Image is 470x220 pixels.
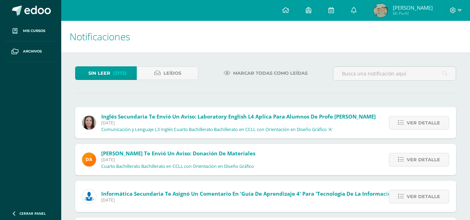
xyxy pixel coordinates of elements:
[23,28,45,34] span: Mis cursos
[137,66,198,80] a: Leídos
[101,120,376,126] span: [DATE]
[101,113,376,120] span: Inglés Secundaria te envió un aviso: Laboratory English L4 Aplica para alumnos de profe [PERSON_N...
[374,3,388,17] img: 7e96c599dc59bbbb4f30c2d78f6b81ba.png
[101,197,453,203] span: [DATE]
[23,49,42,54] span: Archivos
[101,150,255,157] span: [PERSON_NAME] te envió un aviso: Donación de Materiales
[407,153,440,166] span: Ver detalle
[407,190,440,203] span: Ver detalle
[101,127,333,132] p: Comunicación y Lenguaje L3 Inglés Cuarto Bachillerato Bachillerato en CCLL con Orientación en Dis...
[82,116,96,130] img: 8af0450cf43d44e38c4a1497329761f3.png
[407,116,440,129] span: Ver detalle
[333,67,456,80] input: Busca una notificación aquí
[82,153,96,166] img: f9d34ca01e392badc01b6cd8c48cabbd.png
[164,67,181,80] span: Leídos
[88,67,110,80] span: Sin leer
[82,189,96,203] img: 6ed6846fa57649245178fca9fc9a58dd.png
[101,164,254,169] p: Cuarto Bachillerato Bachillerato en CCLL con Orientación en Diseño Gráfico
[101,157,255,163] span: [DATE]
[70,30,130,43] span: Notificaciones
[233,67,308,80] span: Marcar todas como leídas
[113,67,127,80] span: (3172)
[6,21,56,41] a: Mis cursos
[393,4,433,11] span: [PERSON_NAME]
[215,66,316,80] a: Marcar todas como leídas
[101,190,453,197] span: Informática Secundaria te asignó un comentario en 'Guía de Aprendizaje 4' para 'Tecnología de la ...
[393,10,433,16] span: Mi Perfil
[75,66,137,80] a: Sin leer(3172)
[6,41,56,62] a: Archivos
[19,211,46,216] span: Cerrar panel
